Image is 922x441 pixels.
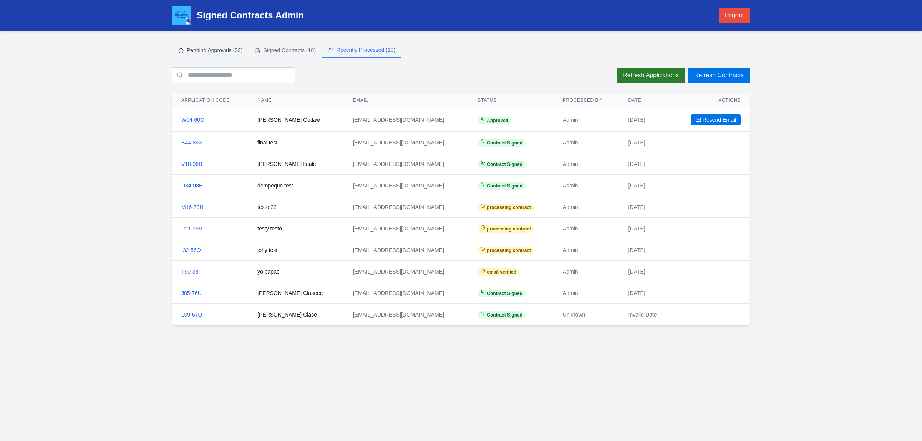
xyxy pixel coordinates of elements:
td: Admin [554,218,619,239]
span: processing contract [478,204,534,211]
td: Unknown [554,304,619,325]
td: [EMAIL_ADDRESS][DOMAIN_NAME] [344,196,469,218]
td: [DATE] [619,261,673,282]
td: [DATE] [619,175,673,196]
button: Logout [719,8,750,23]
td: T90-38F [172,261,248,282]
th: Status [468,93,554,108]
td: [EMAIL_ADDRESS][DOMAIN_NAME] [344,304,469,325]
td: [DATE] [619,218,673,239]
span: Contract Signed [478,161,526,168]
td: Admin [554,239,619,261]
th: Application Code [172,93,248,108]
td: [DATE] [619,108,673,132]
span: Contract Signed [478,182,526,190]
button: Resend Email [691,114,741,125]
td: [EMAIL_ADDRESS][DOMAIN_NAME] [344,108,469,132]
th: Actions [672,93,750,108]
td: [EMAIL_ADDRESS][DOMAIN_NAME] [344,218,469,239]
td: V18-96B [172,153,248,175]
button: Refresh Contracts [688,68,750,83]
th: Processed By [554,93,619,108]
button: Refresh Applications [617,68,685,83]
td: [EMAIL_ADDRESS][DOMAIN_NAME] [344,261,469,282]
td: I32-56Q [172,239,248,261]
button: Signed Contracts (10) [249,43,322,58]
td: [EMAIL_ADDRESS][DOMAIN_NAME] [344,153,469,175]
td: B44-89X [172,132,248,153]
span: processing contract [478,225,534,233]
td: testo 22 [248,196,344,218]
button: Recently Processed (10) [322,43,401,58]
td: L09-67O [172,304,248,325]
th: Date [619,93,673,108]
td: [EMAIL_ADDRESS][DOMAIN_NAME] [344,175,469,196]
button: Pending Approvals (33) [172,43,249,58]
td: P21-15V [172,218,248,239]
td: testy testo [248,218,344,239]
td: Admin [554,282,619,304]
td: Admin [554,153,619,175]
td: M16-73N [172,196,248,218]
span: processing contract [478,247,534,254]
td: J85-76U [172,282,248,304]
td: [EMAIL_ADDRESS][DOMAIN_NAME] [344,282,469,304]
td: [EMAIL_ADDRESS][DOMAIN_NAME] [344,239,469,261]
td: final test [248,132,344,153]
td: [DATE] [619,282,673,304]
span: Contract Signed [478,290,526,297]
td: yo papas [248,261,344,282]
td: [DATE] [619,196,673,218]
th: Name [248,93,344,108]
td: [PERSON_NAME] Clase [248,304,344,325]
td: [PERSON_NAME] Claseee [248,282,344,304]
td: Admin [554,175,619,196]
td: Admin [554,132,619,153]
td: [DATE] [619,132,673,153]
span: Contract Signed [478,311,526,319]
td: D34-98H [172,175,248,196]
span: email verified [478,268,519,276]
td: [EMAIL_ADDRESS][DOMAIN_NAME] [344,132,469,153]
td: W04-60O [172,108,248,132]
td: [PERSON_NAME] Outlaw [248,108,344,132]
span: Approved [478,117,511,124]
span: Contract Signed [478,139,526,147]
td: Admin [554,108,619,132]
td: Admin [554,196,619,218]
h1: Signed Contracts Admin [197,9,304,22]
td: johy test [248,239,344,261]
td: Admin [554,261,619,282]
td: dempeque test [248,175,344,196]
img: Affordable Cleaning Today [172,6,191,25]
td: [PERSON_NAME] finale [248,153,344,175]
td: [DATE] [619,239,673,261]
td: [DATE] [619,153,673,175]
td: Invalid Date [619,304,673,325]
th: Email [344,93,469,108]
